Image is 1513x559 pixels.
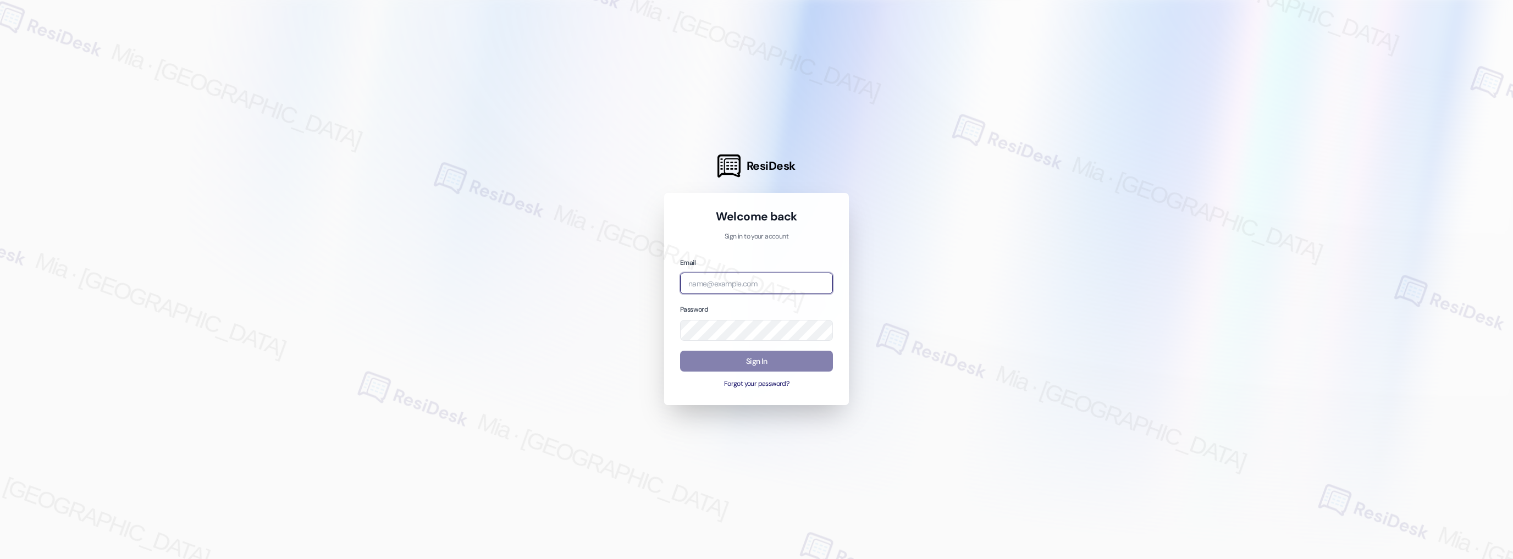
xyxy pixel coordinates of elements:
span: ResiDesk [747,158,796,174]
button: Forgot your password? [680,379,833,389]
label: Password [680,305,708,314]
p: Sign in to your account [680,232,833,242]
img: ResiDesk Logo [717,154,741,178]
button: Sign In [680,351,833,372]
input: name@example.com [680,273,833,294]
h1: Welcome back [680,209,833,224]
label: Email [680,258,695,267]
